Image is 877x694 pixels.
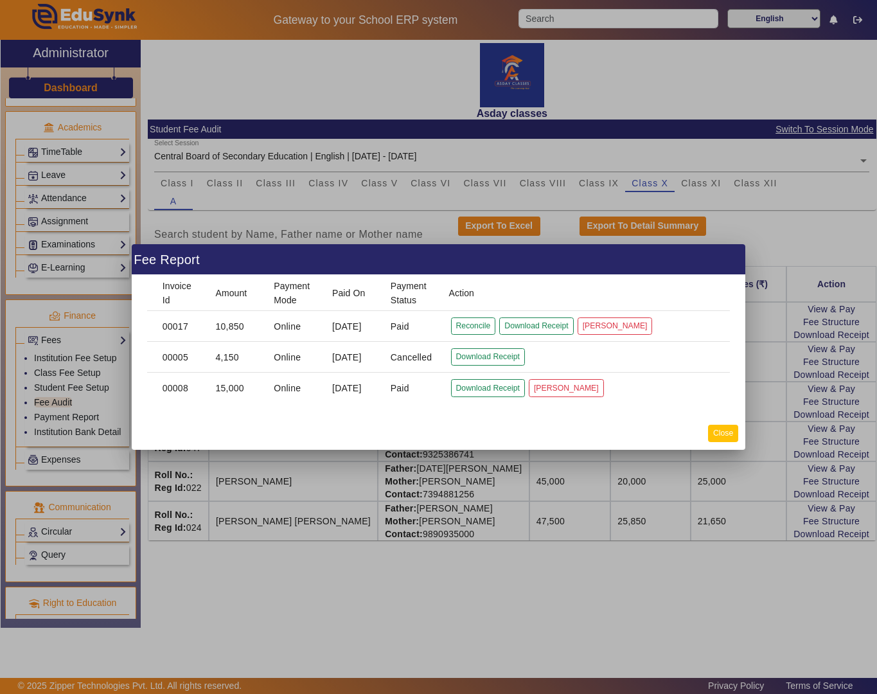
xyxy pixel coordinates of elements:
[206,275,264,311] mat-header-cell: Amount
[206,373,264,404] mat-cell: 15,000
[147,311,206,342] mat-cell: 00017
[499,317,573,335] button: Download Receipt
[380,373,439,404] mat-cell: Paid
[206,311,264,342] mat-cell: 10,850
[322,275,380,311] mat-header-cell: Paid On
[451,317,496,335] button: Reconcile
[263,373,322,404] mat-cell: Online
[147,342,206,373] mat-cell: 00005
[451,348,525,366] button: Download Receipt
[380,311,439,342] mat-cell: Paid
[529,379,604,396] button: [PERSON_NAME]
[322,342,380,373] mat-cell: [DATE]
[147,373,206,404] mat-cell: 00008
[322,373,380,404] mat-cell: [DATE]
[322,311,380,342] mat-cell: [DATE]
[132,244,746,274] div: Fee Report
[206,342,264,373] mat-cell: 4,150
[439,275,731,311] mat-header-cell: Action
[263,311,322,342] mat-cell: Online
[263,275,322,311] mat-header-cell: Payment Mode
[147,275,206,311] mat-header-cell: Invoice Id
[380,342,439,373] mat-cell: Cancelled
[578,317,653,335] button: [PERSON_NAME]
[708,425,738,442] button: Close
[451,379,525,396] button: Download Receipt
[380,275,439,311] mat-header-cell: Payment Status
[263,342,322,373] mat-cell: Online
